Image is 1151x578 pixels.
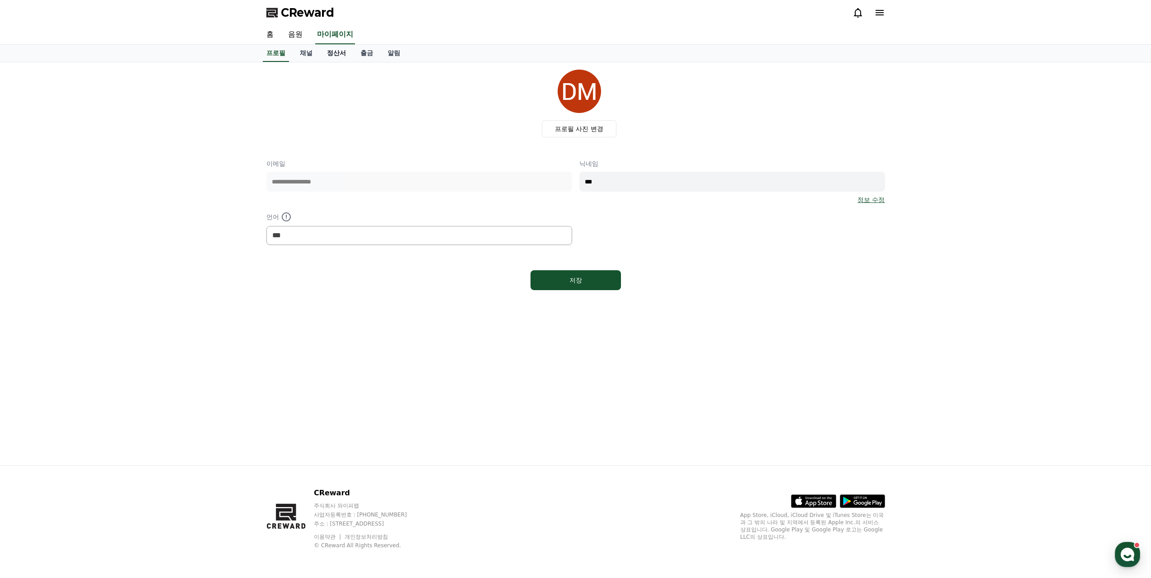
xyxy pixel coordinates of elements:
[263,45,289,62] a: 프로필
[579,159,885,168] p: 닉네임
[140,300,151,307] span: 설정
[3,287,60,309] a: 홈
[549,276,603,285] div: 저장
[740,512,885,540] p: App Store, iCloud, iCloud Drive 및 iTunes Store는 미국과 그 밖의 나라 및 지역에서 등록된 Apple Inc.의 서비스 상표입니다. Goo...
[266,159,572,168] p: 이메일
[266,211,572,222] p: 언어
[542,120,616,137] label: 프로필 사진 변경
[314,502,424,509] p: 주식회사 와이피랩
[314,534,342,540] a: 이용약관
[28,300,34,307] span: 홈
[531,270,621,290] button: 저장
[380,45,407,62] a: 알림
[314,511,424,518] p: 사업자등록번호 : [PHONE_NUMBER]
[117,287,174,309] a: 설정
[314,520,424,527] p: 주소 : [STREET_ADDRESS]
[345,534,388,540] a: 개인정보처리방침
[281,25,310,44] a: 음원
[314,488,424,498] p: CReward
[353,45,380,62] a: 출금
[293,45,320,62] a: 채널
[281,5,334,20] span: CReward
[314,542,424,549] p: © CReward All Rights Reserved.
[266,5,334,20] a: CReward
[558,70,601,113] img: profile_image
[857,195,885,204] a: 정보 수정
[320,45,353,62] a: 정산서
[83,301,94,308] span: 대화
[315,25,355,44] a: 마이페이지
[259,25,281,44] a: 홈
[60,287,117,309] a: 대화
